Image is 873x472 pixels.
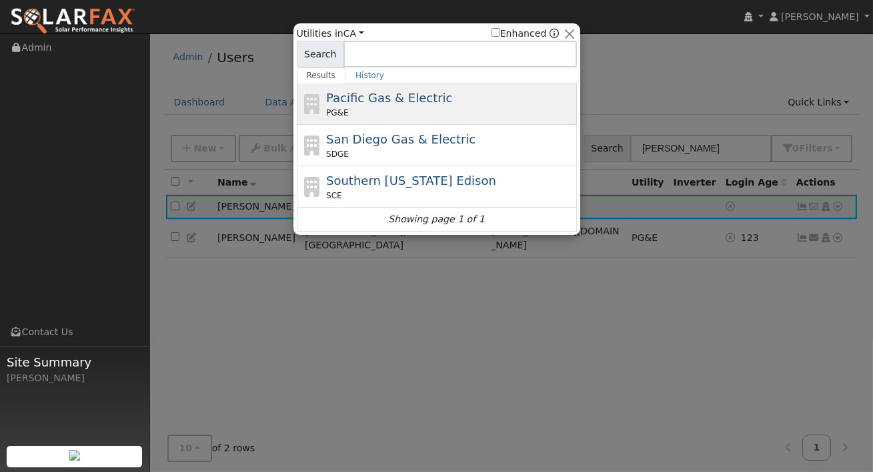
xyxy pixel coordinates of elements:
[69,450,80,461] img: retrieve
[345,67,394,83] a: History
[297,27,364,41] span: Utilities in
[10,7,135,35] img: SolarFax
[388,212,484,226] i: Showing page 1 of 1
[297,41,344,67] span: Search
[326,132,476,146] span: San Diego Gas & Electric
[326,190,342,202] span: SCE
[7,371,143,385] div: [PERSON_NAME]
[343,28,364,39] a: CA
[326,91,452,105] span: Pacific Gas & Electric
[326,107,348,119] span: PG&E
[492,27,560,41] span: Show enhanced providers
[492,27,547,41] label: Enhanced
[297,67,346,83] a: Results
[492,28,500,37] input: Enhanced
[781,11,859,22] span: [PERSON_NAME]
[7,353,143,371] span: Site Summary
[326,174,496,188] span: Southern [US_STATE] Edison
[550,28,559,39] a: Enhanced Providers
[326,148,349,160] span: SDGE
